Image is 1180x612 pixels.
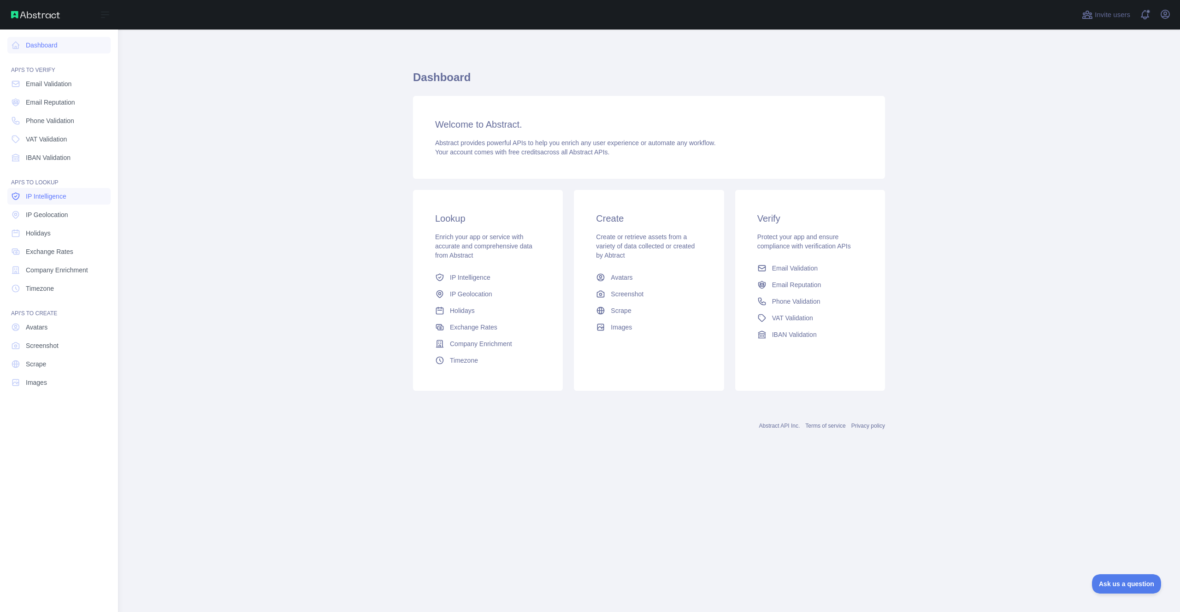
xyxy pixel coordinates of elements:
a: IP Geolocation [7,206,111,223]
span: Email Validation [772,264,818,273]
span: IP Intelligence [26,192,66,201]
span: Phone Validation [26,116,74,125]
a: IBAN Validation [754,326,867,343]
a: IP Intelligence [7,188,111,205]
span: IBAN Validation [772,330,817,339]
a: Email Validation [754,260,867,277]
a: Screenshot [592,286,705,302]
div: API'S TO CREATE [7,299,111,317]
a: Holidays [431,302,544,319]
a: Images [592,319,705,335]
span: Email Reputation [772,280,821,289]
span: Exchange Rates [26,247,73,256]
span: IP Geolocation [450,289,492,299]
a: VAT Validation [754,310,867,326]
span: Invite users [1095,10,1130,20]
span: Screenshot [611,289,643,299]
span: Timezone [26,284,54,293]
span: Company Enrichment [450,339,512,348]
a: Dashboard [7,37,111,53]
span: IBAN Validation [26,153,71,162]
a: Exchange Rates [431,319,544,335]
h1: Dashboard [413,70,885,92]
span: VAT Validation [772,313,813,323]
img: Abstract API [11,11,60,18]
div: API'S TO LOOKUP [7,168,111,186]
a: Images [7,374,111,391]
a: Exchange Rates [7,243,111,260]
span: Abstract provides powerful APIs to help you enrich any user experience or automate any workflow. [435,139,716,147]
span: Email Reputation [26,98,75,107]
a: IP Geolocation [431,286,544,302]
a: Timezone [7,280,111,297]
a: Phone Validation [754,293,867,310]
span: Images [611,323,632,332]
span: Exchange Rates [450,323,497,332]
a: Holidays [7,225,111,241]
span: Scrape [611,306,631,315]
span: Avatars [26,323,47,332]
a: IP Intelligence [431,269,544,286]
span: Email Validation [26,79,71,88]
span: free credits [508,148,540,156]
a: Email Validation [7,76,111,92]
a: Scrape [7,356,111,372]
a: Screenshot [7,337,111,354]
span: VAT Validation [26,135,67,144]
a: IBAN Validation [7,149,111,166]
span: Phone Validation [772,297,820,306]
a: Company Enrichment [7,262,111,278]
span: Your account comes with across all Abstract APIs. [435,148,609,156]
h3: Verify [757,212,863,225]
a: Abstract API Inc. [759,423,800,429]
span: Create or retrieve assets from a variety of data collected or created by Abtract [596,233,695,259]
a: Privacy policy [851,423,885,429]
a: VAT Validation [7,131,111,147]
span: Holidays [26,229,51,238]
span: Images [26,378,47,387]
a: Phone Validation [7,112,111,129]
h3: Create [596,212,702,225]
iframe: Toggle Customer Support [1092,574,1162,594]
a: Email Reputation [754,277,867,293]
span: Scrape [26,359,46,369]
a: Email Reputation [7,94,111,111]
a: Scrape [592,302,705,319]
span: Avatars [611,273,632,282]
span: Company Enrichment [26,265,88,275]
span: Enrich your app or service with accurate and comprehensive data from Abstract [435,233,532,259]
div: API'S TO VERIFY [7,55,111,74]
span: Holidays [450,306,475,315]
a: Avatars [7,319,111,335]
span: Screenshot [26,341,59,350]
a: Avatars [592,269,705,286]
h3: Welcome to Abstract. [435,118,863,131]
a: Company Enrichment [431,335,544,352]
h3: Lookup [435,212,541,225]
span: Timezone [450,356,478,365]
button: Invite users [1080,7,1132,22]
span: IP Geolocation [26,210,68,219]
a: Terms of service [805,423,845,429]
a: Timezone [431,352,544,369]
span: IP Intelligence [450,273,490,282]
span: Protect your app and ensure compliance with verification APIs [757,233,851,250]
